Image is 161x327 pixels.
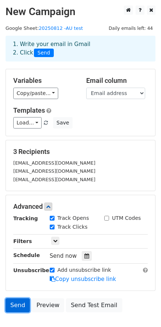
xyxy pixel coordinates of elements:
[50,276,116,282] a: Copy unsubscribe link
[50,253,77,259] span: Send now
[6,298,30,312] a: Send
[112,214,141,222] label: UTM Codes
[34,49,54,57] span: Send
[13,88,58,99] a: Copy/paste...
[57,266,111,274] label: Add unsubscribe link
[13,148,148,156] h5: 3 Recipients
[13,106,45,114] a: Templates
[13,77,75,85] h5: Variables
[6,25,83,31] small: Google Sheet:
[13,267,49,273] strong: Unsubscribe
[106,24,155,32] span: Daily emails left: 44
[13,160,95,166] small: [EMAIL_ADDRESS][DOMAIN_NAME]
[124,292,161,327] iframe: Chat Widget
[86,77,148,85] h5: Email column
[32,298,64,312] a: Preview
[53,117,72,129] button: Save
[106,25,155,31] a: Daily emails left: 44
[13,215,38,221] strong: Tracking
[57,214,89,222] label: Track Opens
[13,117,42,129] a: Load...
[57,223,88,231] label: Track Clicks
[6,6,155,18] h2: New Campaign
[39,25,83,31] a: 20250812 -AU test
[13,177,95,182] small: [EMAIL_ADDRESS][DOMAIN_NAME]
[13,168,95,174] small: [EMAIL_ADDRESS][DOMAIN_NAME]
[13,252,40,258] strong: Schedule
[13,203,148,211] h5: Advanced
[13,238,32,244] strong: Filters
[7,40,154,57] div: 1. Write your email in Gmail 2. Click
[66,298,122,312] a: Send Test Email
